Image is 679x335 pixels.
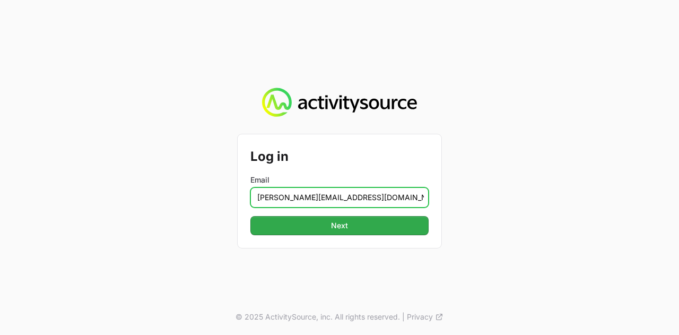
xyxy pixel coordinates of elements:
span: Next [257,219,422,232]
label: Email [250,175,429,185]
button: Next [250,216,429,235]
img: Activity Source [262,88,416,117]
span: | [402,312,405,322]
h2: Log in [250,147,429,166]
a: Privacy [407,312,443,322]
p: © 2025 ActivitySource, inc. All rights reserved. [236,312,400,322]
input: Enter your email [250,187,429,208]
